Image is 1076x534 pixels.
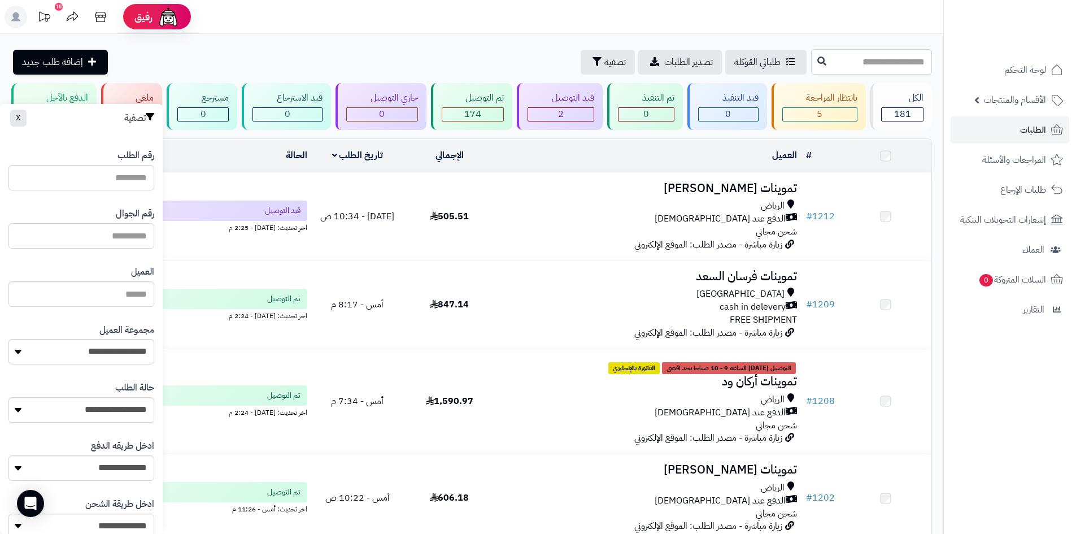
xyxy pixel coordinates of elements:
h3: تموينات [PERSON_NAME] [500,182,797,195]
button: X [10,110,27,127]
span: الأقسام والمنتجات [984,92,1046,108]
span: 0 [725,107,731,121]
a: ملغي 0 [99,83,165,130]
a: #1212 [806,210,835,223]
a: السلات المتروكة0 [951,266,1069,293]
div: الدفع بالآجل [22,92,88,105]
a: التقارير [951,296,1069,323]
div: مسترجع [177,92,229,105]
span: الرياض [761,199,785,212]
a: الحالة [286,149,307,162]
span: [GEOGRAPHIC_DATA] [696,288,785,301]
label: ادخل طريقه الدفع [91,440,154,453]
div: 10 [55,3,63,11]
a: قيد الاسترجاع 0 [239,83,333,130]
a: طلباتي المُوكلة [725,50,807,75]
label: رقم الجوال [116,207,154,220]
span: التوصيل [DATE] الساعه 9 - 10 صباحا بحد اقصى [662,362,796,375]
a: جاري التوصيل 0 [333,83,429,130]
span: طلباتي المُوكلة [734,55,781,69]
span: 0 [379,107,385,121]
a: بانتظار المراجعة 5 [769,83,869,130]
span: 505.51 [430,210,469,223]
span: زيارة مباشرة - مصدر الطلب: الموقع الإلكتروني [634,326,782,340]
div: Open Intercom Messenger [17,490,44,517]
span: قيد التوصيل [265,205,300,216]
a: #1202 [806,491,835,505]
a: #1208 [806,394,835,408]
span: 181 [894,107,911,121]
div: 2 [528,108,594,121]
label: ادخل طريقة الشحن [85,498,154,511]
span: زيارة مباشرة - مصدر الطلب: الموقع الإلكتروني [634,431,782,445]
img: logo-2.png [999,11,1065,35]
a: تصدير الطلبات [638,50,722,75]
a: الإجمالي [435,149,464,162]
span: # [806,298,812,311]
div: ملغي [112,92,154,105]
span: تم التوصيل [267,390,300,401]
a: مسترجع 0 [164,83,239,130]
a: الدفع بالآجل 0 [9,83,99,130]
h3: تموينات فرسان السعد [500,270,797,283]
a: طلبات الإرجاع [951,176,1069,203]
span: شحن مجاني [756,507,797,520]
span: 5 [817,107,822,121]
span: الرياض [761,481,785,494]
span: # [806,210,812,223]
span: 0 [979,273,994,287]
span: شحن مجاني [756,419,797,432]
span: الدفع عند [DEMOGRAPHIC_DATA] [655,494,786,507]
span: تم التوصيل [267,487,300,498]
div: 0 [699,108,758,121]
span: رفيق [134,10,153,24]
span: 0 [285,107,290,121]
span: أمس - 7:34 م [331,394,384,408]
span: الطلبات [1020,122,1046,138]
a: العميل [772,149,797,162]
span: طلبات الإرجاع [1000,182,1046,198]
span: أمس - 8:17 م [331,298,384,311]
span: التقارير [1023,302,1044,318]
span: تصدير الطلبات [664,55,713,69]
span: 174 [464,107,481,121]
a: تحديثات المنصة [30,6,58,31]
a: لوحة التحكم [951,57,1069,84]
span: المراجعات والأسئلة [982,152,1046,168]
span: الرياض [761,393,785,406]
h3: تموينات [PERSON_NAME] [500,463,797,476]
div: تم التنفيذ [618,92,674,105]
div: جاري التوصيل [346,92,418,105]
img: ai-face.png [157,6,180,28]
a: الكل181 [868,83,934,130]
div: 0 [347,108,417,121]
span: 2 [558,107,564,121]
span: العملاء [1022,242,1044,258]
div: قيد التنفيذ [698,92,759,105]
span: 1,590.97 [426,394,473,408]
a: #1209 [806,298,835,311]
span: إضافة طلب جديد [22,55,83,69]
span: 847.14 [430,298,469,311]
div: 0 [178,108,228,121]
a: تم التنفيذ 0 [605,83,685,130]
h3: تصفية [124,112,154,124]
div: قيد الاسترجاع [252,92,323,105]
label: حالة الطلب [115,381,154,394]
span: زيارة مباشرة - مصدر الطلب: الموقع الإلكتروني [634,519,782,533]
span: الدفع عند [DEMOGRAPHIC_DATA] [655,406,786,419]
button: تصفية [581,50,635,75]
span: أمس - 10:22 ص [325,491,390,505]
span: تصفية [604,55,626,69]
div: الكل [881,92,923,105]
span: إشعارات التحويلات البنكية [960,212,1046,228]
a: العملاء [951,236,1069,263]
a: إشعارات التحويلات البنكية [951,206,1069,233]
a: تم التوصيل 174 [429,83,515,130]
span: تم التوصيل [267,293,300,305]
span: 0 [201,107,206,121]
a: الطلبات [951,116,1069,144]
span: 606.18 [430,491,469,505]
div: 174 [442,108,504,121]
div: 0 [253,108,322,121]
